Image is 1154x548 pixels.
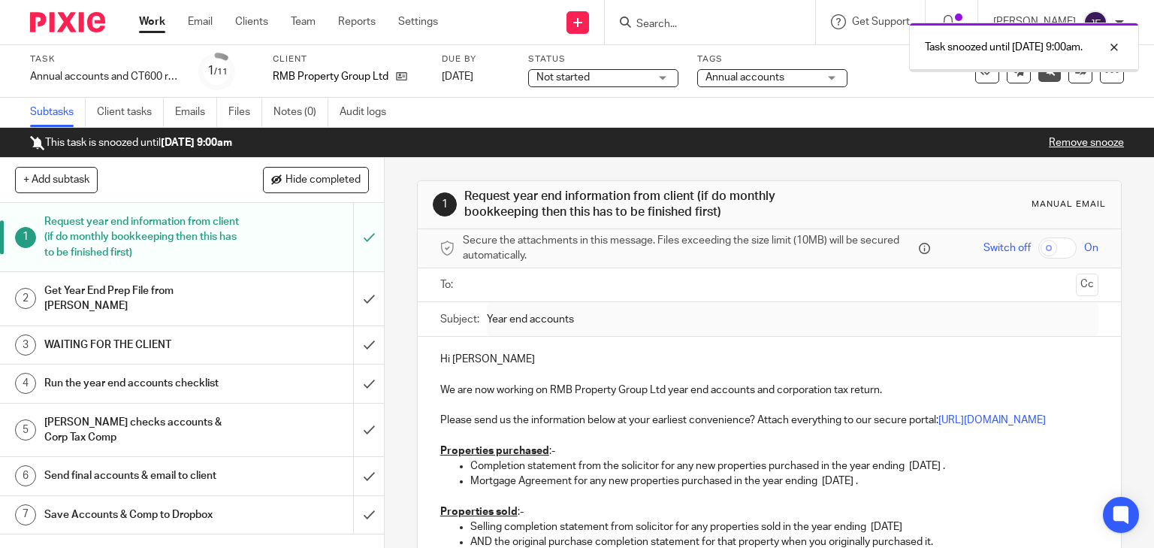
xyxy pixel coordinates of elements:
[470,519,1099,534] p: Selling completion statement from solicitor for any properties sold in the year ending [DATE]
[44,411,240,450] h1: [PERSON_NAME] checks accounts & Corp Tax Comp
[44,465,240,487] h1: Send final accounts & email to client
[440,277,457,292] label: To:
[433,192,457,216] div: 1
[30,12,105,32] img: Pixie
[15,419,36,441] div: 5
[1049,138,1124,148] a: Remove snooze
[442,53,509,65] label: Due by
[291,14,316,29] a: Team
[440,444,1099,459] p: :-
[188,14,213,29] a: Email
[705,72,784,83] span: Annual accounts
[15,335,36,356] div: 3
[139,14,165,29] a: Work
[273,69,388,84] p: RMB Property Group Ltd
[285,174,361,186] span: Hide completed
[263,167,369,192] button: Hide completed
[15,465,36,486] div: 6
[30,53,180,65] label: Task
[175,98,217,127] a: Emails
[15,504,36,525] div: 7
[207,62,228,80] div: 1
[44,504,240,526] h1: Save Accounts & Comp to Dropbox
[470,474,1099,489] p: Mortgage Agreement for any new properties purchased in the year ending [DATE] .
[1083,11,1107,35] img: svg%3E
[440,504,1099,519] p: :-
[44,372,240,395] h1: Run the year end accounts checklist
[273,98,328,127] a: Notes (0)
[470,459,1099,474] p: Completion statement from the solicitor for any new properties purchased in the year ending [DATE] .
[15,288,36,309] div: 2
[398,14,438,29] a: Settings
[228,98,262,127] a: Files
[463,233,916,264] span: Secure the attachments in this message. Files exceeding the size limit (10MB) will be secured aut...
[340,98,397,127] a: Audit logs
[30,98,86,127] a: Subtasks
[338,14,376,29] a: Reports
[161,138,232,148] b: [DATE] 9:00am
[440,352,1099,367] p: Hi [PERSON_NAME]
[1032,198,1106,210] div: Manual email
[273,53,423,65] label: Client
[1076,274,1098,296] button: Cc
[44,280,240,318] h1: Get Year End Prep File from [PERSON_NAME]
[528,53,678,65] label: Status
[235,14,268,29] a: Clients
[925,40,1083,55] p: Task snoozed until [DATE] 9:00am.
[440,413,1099,428] p: Please send us the information below at your earliest convenience? Attach everything to our secur...
[44,334,240,356] h1: WAITING FOR THE CLIENT
[440,383,1099,398] p: We are now working on RMB Property Group Ltd year end accounts and corporation tax return.
[440,446,549,456] u: Properties purchased
[1084,241,1098,256] span: On
[440,312,479,327] label: Subject:
[15,167,98,192] button: + Add subtask
[442,71,473,82] span: [DATE]
[15,227,36,248] div: 1
[30,135,232,150] p: This task is snoozed until
[440,507,518,517] u: Properties sold
[536,72,590,83] span: Not started
[464,189,801,221] h1: Request year end information from client (if do monthly bookkeeping then this has to be finished ...
[44,210,240,264] h1: Request year end information from client (if do monthly bookkeeping then this has to be finished ...
[983,241,1031,256] span: Switch off
[938,415,1046,425] a: [URL][DOMAIN_NAME]
[30,69,180,84] div: Annual accounts and CT600 return - for Property Company
[97,98,164,127] a: Client tasks
[214,68,228,76] small: /11
[15,373,36,394] div: 4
